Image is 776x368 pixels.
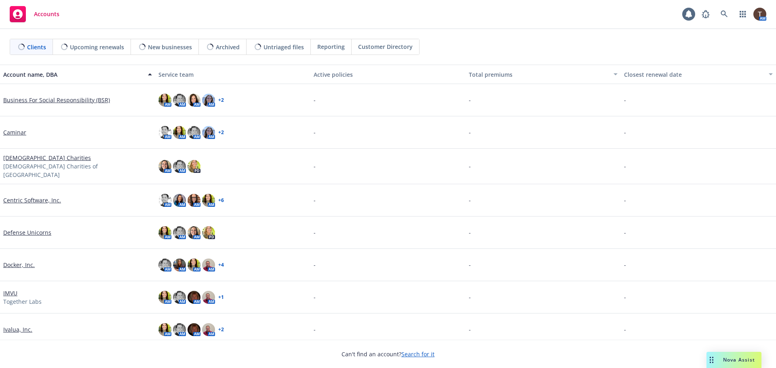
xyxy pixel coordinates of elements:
[173,259,186,271] img: photo
[188,259,200,271] img: photo
[706,352,761,368] button: Nova Assist
[3,289,17,297] a: IMVU
[3,228,51,237] a: Defense Unicorns
[358,42,413,51] span: Customer Directory
[698,6,714,22] a: Report a Bug
[188,291,200,304] img: photo
[624,162,626,170] span: -
[202,259,215,271] img: photo
[218,263,224,267] a: + 4
[314,325,316,334] span: -
[314,96,316,104] span: -
[624,293,626,301] span: -
[3,154,91,162] a: [DEMOGRAPHIC_DATA] Charities
[314,196,316,204] span: -
[218,295,224,300] a: + 1
[624,325,626,334] span: -
[202,126,215,139] img: photo
[264,43,304,51] span: Untriaged files
[216,43,240,51] span: Archived
[466,65,621,84] button: Total premiums
[469,325,471,334] span: -
[173,160,186,173] img: photo
[202,323,215,336] img: photo
[314,261,316,269] span: -
[202,194,215,207] img: photo
[188,94,200,107] img: photo
[158,94,171,107] img: photo
[624,96,626,104] span: -
[3,162,152,179] span: [DEMOGRAPHIC_DATA] Charities of [GEOGRAPHIC_DATA]
[469,261,471,269] span: -
[706,352,717,368] div: Drag to move
[317,42,345,51] span: Reporting
[173,226,186,239] img: photo
[624,70,764,79] div: Closest renewal date
[218,98,224,103] a: + 2
[314,228,316,237] span: -
[202,291,215,304] img: photo
[314,128,316,137] span: -
[310,65,466,84] button: Active policies
[173,323,186,336] img: photo
[3,128,26,137] a: Caminar
[469,70,609,79] div: Total premiums
[735,6,751,22] a: Switch app
[469,293,471,301] span: -
[158,291,171,304] img: photo
[469,162,471,170] span: -
[716,6,732,22] a: Search
[314,293,316,301] span: -
[188,194,200,207] img: photo
[27,43,46,51] span: Clients
[342,350,434,358] span: Can't find an account?
[3,297,42,306] span: Together Labs
[158,70,307,79] div: Service team
[723,356,755,363] span: Nova Assist
[469,228,471,237] span: -
[188,160,200,173] img: photo
[202,226,215,239] img: photo
[155,65,310,84] button: Service team
[70,43,124,51] span: Upcoming renewals
[202,94,215,107] img: photo
[469,128,471,137] span: -
[314,162,316,170] span: -
[158,194,171,207] img: photo
[3,261,35,269] a: Docker, Inc.
[158,126,171,139] img: photo
[173,194,186,207] img: photo
[624,128,626,137] span: -
[158,226,171,239] img: photo
[34,11,59,17] span: Accounts
[158,160,171,173] img: photo
[218,130,224,135] a: + 2
[158,259,171,271] img: photo
[314,70,462,79] div: Active policies
[469,96,471,104] span: -
[753,8,766,21] img: photo
[148,43,192,51] span: New businesses
[624,228,626,237] span: -
[188,126,200,139] img: photo
[173,94,186,107] img: photo
[3,196,61,204] a: Centric Software, Inc.
[624,261,626,269] span: -
[624,196,626,204] span: -
[401,350,434,358] a: Search for it
[173,291,186,304] img: photo
[469,196,471,204] span: -
[173,126,186,139] img: photo
[188,226,200,239] img: photo
[6,3,63,25] a: Accounts
[3,70,143,79] div: Account name, DBA
[188,323,200,336] img: photo
[3,325,32,334] a: Ivalua, Inc.
[218,327,224,332] a: + 2
[218,198,224,203] a: + 6
[621,65,776,84] button: Closest renewal date
[3,96,110,104] a: Business For Social Responsibility (BSR)
[158,323,171,336] img: photo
